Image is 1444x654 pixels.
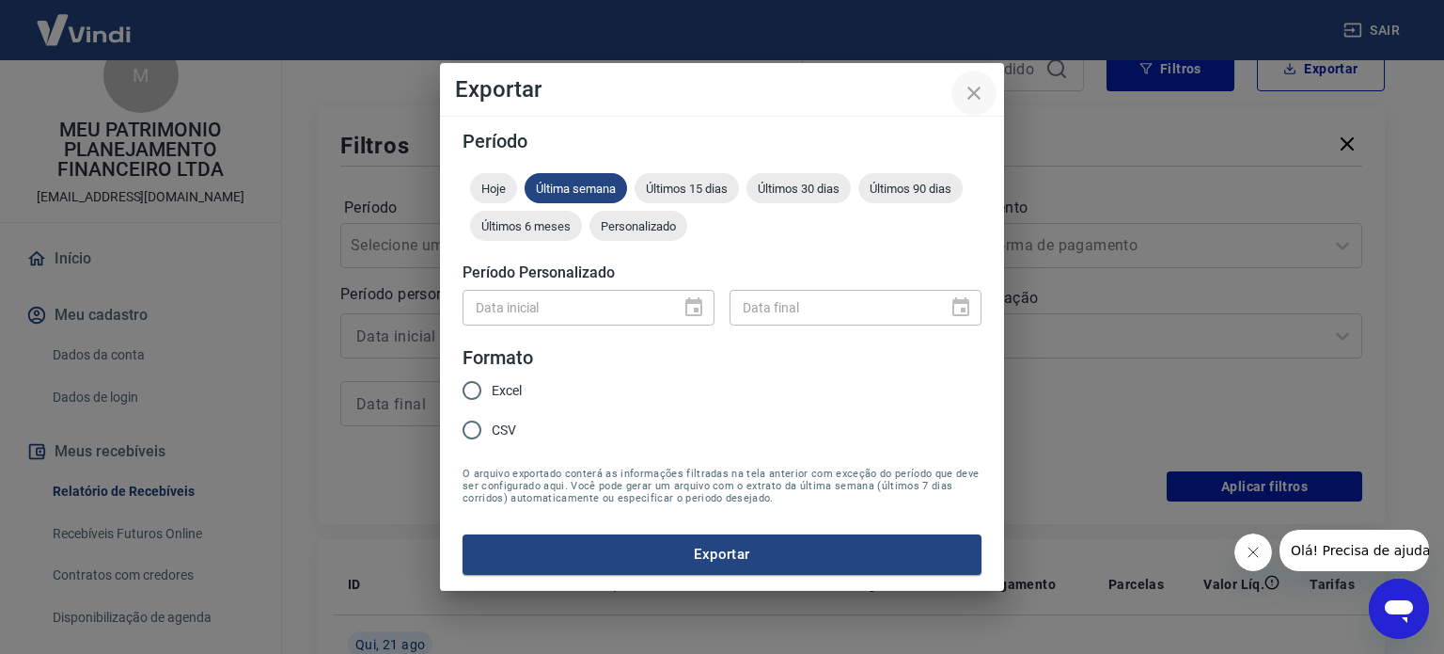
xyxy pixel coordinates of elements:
[492,381,522,401] span: Excel
[525,182,627,196] span: Última semana
[525,173,627,203] div: Última semana
[470,211,582,241] div: Últimos 6 meses
[858,182,963,196] span: Últimos 90 dias
[463,290,667,325] input: DD/MM/YYYY
[1279,530,1429,571] iframe: Mensagem da empresa
[1234,534,1272,571] iframe: Fechar mensagem
[463,132,981,151] h5: Período
[492,421,516,440] span: CSV
[730,290,934,325] input: DD/MM/YYYY
[455,78,989,101] h4: Exportar
[470,173,517,203] div: Hoje
[463,534,981,574] button: Exportar
[746,182,851,196] span: Últimos 30 dias
[746,173,851,203] div: Últimos 30 dias
[589,219,687,233] span: Personalizado
[463,468,981,504] span: O arquivo exportado conterá as informações filtradas na tela anterior com exceção do período que ...
[635,182,739,196] span: Últimos 15 dias
[635,173,739,203] div: Últimos 15 dias
[11,13,158,28] span: Olá! Precisa de ajuda?
[589,211,687,241] div: Personalizado
[858,173,963,203] div: Últimos 90 dias
[1369,579,1429,639] iframe: Botão para abrir a janela de mensagens
[463,344,533,372] legend: Formato
[951,71,997,116] button: close
[470,219,582,233] span: Últimos 6 meses
[470,182,517,196] span: Hoje
[463,263,981,282] h5: Período Personalizado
